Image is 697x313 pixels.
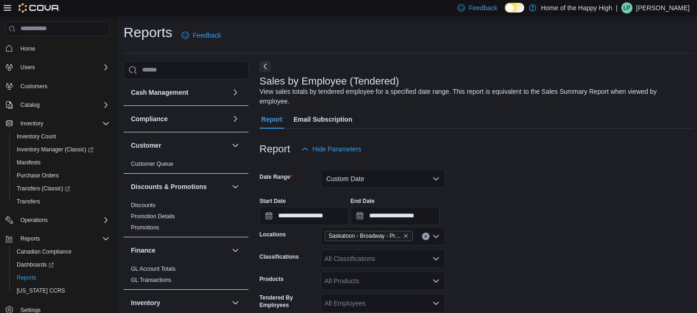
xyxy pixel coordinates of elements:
button: Home [2,42,113,55]
a: Customers [17,81,51,92]
h1: Reports [124,23,172,42]
button: Cash Management [230,87,241,98]
button: Open list of options [432,300,440,307]
button: Customer [230,140,241,151]
span: Discounts [131,202,156,209]
a: Promotions [131,224,159,231]
span: Users [17,62,110,73]
span: Reports [13,272,110,283]
button: Inventory [2,117,113,130]
h3: Sales by Employee (Tendered) [260,76,399,87]
button: Inventory [131,298,228,307]
a: Transfers (Classic) [13,183,74,194]
h3: Finance [131,246,156,255]
a: Purchase Orders [13,170,63,181]
label: Date Range [260,173,293,181]
span: Inventory Manager (Classic) [13,144,110,155]
span: Inventory Count [17,133,56,140]
button: Transfers [9,195,113,208]
button: Customer [131,141,228,150]
button: Cash Management [131,88,228,97]
span: Transfers (Classic) [17,185,70,192]
span: Manifests [17,159,40,166]
span: Purchase Orders [13,170,110,181]
span: Customers [20,83,47,90]
p: | [616,2,618,13]
a: Feedback [178,26,225,45]
button: Next [260,61,271,72]
span: Feedback [469,3,497,13]
span: Purchase Orders [17,172,59,179]
input: Press the down key to open a popover containing a calendar. [260,207,349,225]
span: Report [261,110,282,129]
a: Customer Queue [131,161,173,167]
h3: Report [260,143,290,155]
span: Inventory [20,120,43,127]
h3: Compliance [131,114,168,124]
a: Transfers (Classic) [9,182,113,195]
input: Dark Mode [505,3,524,13]
button: Inventory [17,118,47,129]
button: Custom Date [321,170,445,188]
label: Classifications [260,253,299,261]
label: End Date [351,197,375,205]
h3: Cash Management [131,88,189,97]
button: Open list of options [432,233,440,240]
span: Hide Parameters [313,144,361,154]
button: [US_STATE] CCRS [9,284,113,297]
button: Discounts & Promotions [131,182,228,191]
span: Reports [17,274,36,281]
span: Home [20,45,35,52]
button: Catalog [17,99,43,111]
a: Manifests [13,157,44,168]
span: GL Transactions [131,276,171,284]
span: Saskatoon - Broadway - Prairie Records [325,231,413,241]
div: View sales totals by tendered employee for a specified date range. This report is equivalent to t... [260,87,689,106]
button: Inventory Count [9,130,113,143]
button: Finance [230,245,241,256]
label: Start Date [260,197,286,205]
span: Canadian Compliance [13,246,110,257]
a: Promotion Details [131,213,175,220]
button: Inventory [230,297,241,308]
a: GL Account Totals [131,266,176,272]
span: [US_STATE] CCRS [17,287,65,294]
a: Reports [13,272,40,283]
h3: Customer [131,141,161,150]
button: Remove Saskatoon - Broadway - Prairie Records from selection in this group [403,233,409,239]
button: Canadian Compliance [9,245,113,258]
span: Reports [17,233,110,244]
button: Operations [17,215,52,226]
span: Email Subscription [293,110,352,129]
button: Catalog [2,98,113,111]
button: Open list of options [432,255,440,262]
img: Cova [19,3,60,13]
input: Press the down key to open a popover containing a calendar. [351,207,440,225]
span: Customers [17,80,110,92]
a: Transfers [13,196,44,207]
span: Manifests [13,157,110,168]
span: Users [20,64,35,71]
button: Clear input [422,233,430,240]
label: Tendered By Employees [260,294,317,309]
button: Customers [2,79,113,93]
span: Catalog [17,99,110,111]
a: Inventory Manager (Classic) [13,144,97,155]
span: LP [624,2,631,13]
button: Compliance [131,114,228,124]
button: Finance [131,246,228,255]
span: Reports [20,235,40,242]
a: Canadian Compliance [13,246,75,257]
span: Inventory Count [13,131,110,142]
span: Customer Queue [131,160,173,168]
span: Washington CCRS [13,285,110,296]
div: Discounts & Promotions [124,200,248,237]
span: Dashboards [17,261,54,268]
h3: Inventory [131,298,160,307]
p: Home of the Happy High [541,2,612,13]
span: Inventory Manager (Classic) [17,146,93,153]
button: Reports [9,271,113,284]
a: [US_STATE] CCRS [13,285,69,296]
